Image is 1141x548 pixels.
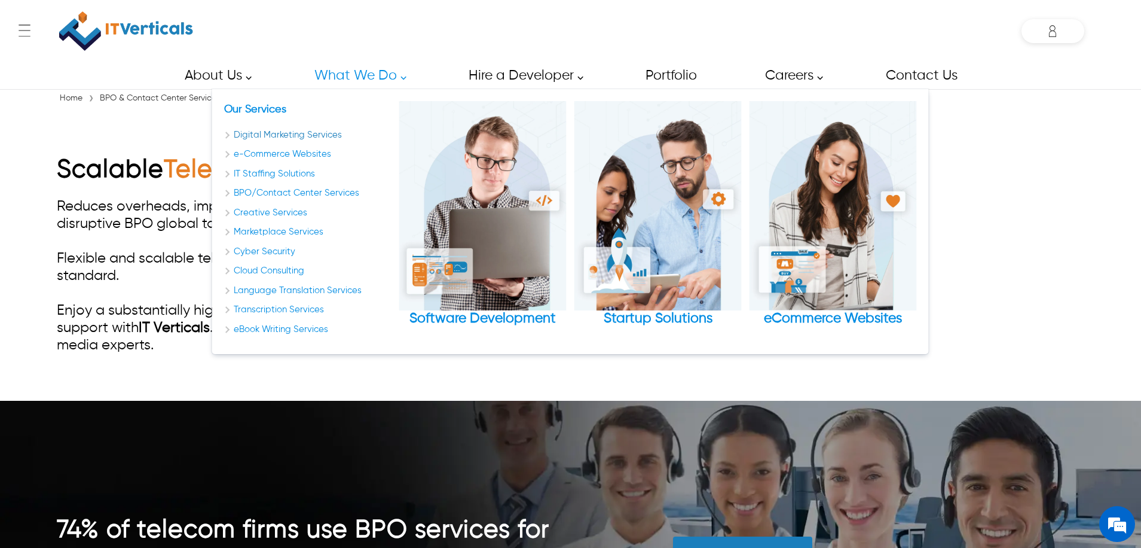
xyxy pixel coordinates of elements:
[88,90,94,107] span: ›
[175,369,217,385] em: Submit
[6,327,228,369] textarea: Type your message and click 'Submit'
[224,303,391,317] a: Transcription Services
[750,101,917,327] a: eCommerce Websites
[97,94,223,102] a: BPO & Contact Center Services
[164,157,441,182] a: Telecom BPO Solutions
[224,168,391,181] a: IT Staffing Solutions
[224,129,391,142] a: Digital Marketing Services
[224,284,391,298] a: Language Translation Services
[224,264,391,278] a: Cloud Consulting
[574,101,742,310] img: Startup Solutions
[750,310,917,327] div: eCommerce Websites
[57,198,776,354] div: Reduces overheads, improves efficiency, quality, and customer services, and increases your skills...
[399,101,567,342] div: Software Development
[196,6,225,35] div: Minimize live chat window
[62,67,201,83] div: Leave a message
[59,6,193,56] img: IT Verticals Inc
[224,206,391,220] a: Creative Services
[574,101,742,342] div: Startup Solutions
[94,313,152,322] em: Driven by SalesIQ
[57,6,194,56] a: IT Verticals Inc
[224,226,391,239] a: Marketplace Services
[399,101,567,310] img: Software Development
[399,310,567,327] div: Software Development
[455,62,590,89] a: Hire a Developer
[20,72,50,78] img: logo_Zg8I0qSkbAqR2WFHt3p6CTuqpyXMFPubPcD2OT02zFN43Cy9FUNNG3NEPhM_Q1qe_.png
[224,323,391,337] a: eBook Writing Services
[751,62,830,89] a: Careers
[574,101,742,327] a: Startup Solutions
[750,101,917,310] img: eCommerce Websites
[82,314,91,321] img: salesiqlogo_leal7QplfZFryJ6FIlVepeu7OftD7mt8q6exU6-34PB8prfIgodN67KcxXM9Y7JQ_.png
[171,62,258,89] a: About Us
[224,148,391,162] a: e-Commerce Websites
[224,104,286,115] a: Our Services
[750,101,917,342] div: eCommerce Websites
[224,187,391,200] a: bpo contact center services
[632,62,709,89] a: Portfolio
[224,245,391,259] a: Cyber Security
[139,321,210,335] a: IT Verticals
[399,101,567,327] a: Software Development
[301,62,413,89] a: What We Do
[25,151,209,272] span: We are offline. Please leave us a message.
[57,94,85,102] a: Home
[872,62,970,89] a: Contact Us
[574,310,742,327] div: Startup Solutions
[57,154,776,187] h1: Scalable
